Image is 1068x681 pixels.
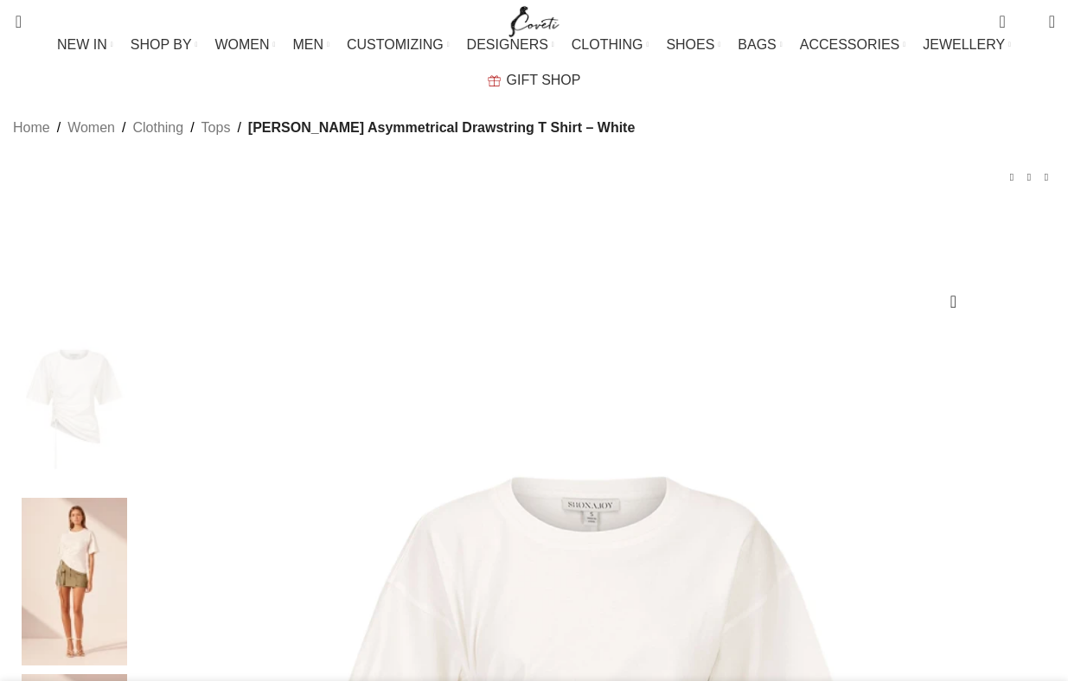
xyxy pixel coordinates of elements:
[488,63,581,98] a: GIFT SHOP
[131,28,198,62] a: SHOP BY
[1019,4,1036,39] div: My Wishlist
[923,28,1011,62] a: JEWELLERY
[4,28,1064,98] div: Main navigation
[467,36,548,53] span: DESIGNERS
[800,28,906,62] a: ACCESSORIES
[132,117,183,139] a: Clothing
[131,36,192,53] span: SHOP BY
[4,4,22,39] a: Search
[1001,9,1014,22] span: 0
[214,36,269,53] span: WOMEN
[1003,169,1020,186] a: Previous product
[13,117,635,139] nav: Breadcrumb
[22,498,127,666] img: Shona Joy Top
[507,72,581,88] span: GIFT SHOP
[347,28,450,62] a: CUSTOMIZING
[347,36,444,53] span: CUSTOMIZING
[248,117,636,139] span: [PERSON_NAME] Asymmetrical Drawstring T Shirt – White
[990,4,1014,39] a: 0
[505,13,563,28] a: Site logo
[67,117,115,139] a: Women
[572,28,649,62] a: CLOTHING
[488,75,501,86] img: GiftBag
[293,28,329,62] a: MEN
[666,36,714,53] span: SHOES
[467,28,554,62] a: DESIGNERS
[800,36,900,53] span: ACCESSORIES
[57,28,113,62] a: NEW IN
[738,36,776,53] span: BAGS
[1038,169,1055,186] a: Next product
[572,36,643,53] span: CLOTHING
[22,321,127,489] img: Alda Asymmetrical Drawstring T Shirt - White
[1022,17,1035,30] span: 0
[923,36,1005,53] span: JEWELLERY
[201,117,231,139] a: Tops
[666,28,720,62] a: SHOES
[214,28,275,62] a: WOMEN
[738,28,782,62] a: BAGS
[57,36,107,53] span: NEW IN
[293,36,324,53] span: MEN
[13,117,50,139] a: Home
